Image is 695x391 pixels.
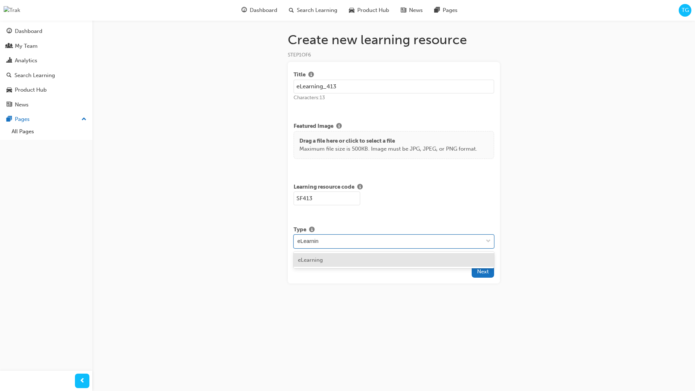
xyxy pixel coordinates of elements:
span: Characters: 13 [294,94,325,101]
span: Type [294,226,306,235]
a: Search Learning [3,69,89,82]
span: info-icon [336,123,342,130]
button: Next [472,266,494,278]
div: Dashboard [15,27,42,35]
span: down-icon [486,237,491,246]
span: search-icon [289,6,294,15]
p: Maximum file size is 500KB. Image must be JPG, JPEG, or PNG format. [299,145,477,153]
span: chart-icon [7,58,12,64]
span: guage-icon [241,6,247,15]
span: Dashboard [250,6,277,14]
span: car-icon [349,6,354,15]
img: Trak [4,6,20,14]
a: car-iconProduct Hub [343,3,395,18]
div: Product Hub [15,86,47,94]
a: pages-iconPages [429,3,463,18]
a: News [3,98,89,112]
input: e.g. SF-101 [294,192,360,205]
div: News [15,101,29,109]
span: news-icon [7,102,12,108]
a: Analytics [3,54,89,67]
button: Show info [333,122,345,131]
div: Drag a file here or click to select a fileMaximum file size is 500KB. Image must be JPG, JPEG, or... [294,131,494,159]
button: TG [679,4,691,17]
span: Title [294,71,306,80]
span: pages-icon [7,116,12,123]
span: news-icon [401,6,406,15]
a: All Pages [9,126,89,137]
span: Featured Image [294,122,333,131]
span: info-icon [309,227,315,234]
span: TG [682,6,689,14]
span: pages-icon [434,6,440,15]
a: Dashboard [3,25,89,38]
a: guage-iconDashboard [236,3,283,18]
span: Product Hub [357,6,389,14]
span: STEP 1 OF 6 [288,52,311,58]
input: e.g. Sales Fundamentals [294,80,494,93]
span: people-icon [7,43,12,50]
span: guage-icon [7,28,12,35]
button: Pages [3,113,89,126]
a: search-iconSearch Learning [283,3,343,18]
a: news-iconNews [395,3,429,18]
span: prev-icon [80,377,85,386]
span: Learning resource code [294,183,354,192]
button: DashboardMy TeamAnalyticsSearch LearningProduct HubNews [3,23,89,113]
span: info-icon [308,72,314,79]
span: eLearning [298,257,323,263]
span: up-icon [81,115,87,124]
button: Show info [354,183,366,192]
span: info-icon [357,184,363,191]
span: Next [477,268,489,275]
button: Show info [306,71,317,80]
span: News [409,6,423,14]
button: Show info [306,226,317,235]
span: Search Learning [297,6,337,14]
div: Analytics [15,56,37,65]
a: Product Hub [3,83,89,97]
div: Pages [15,115,30,123]
span: car-icon [7,87,12,93]
div: My Team [15,42,38,50]
p: Drag a file here or click to select a file [299,137,477,145]
h1: Create new learning resource [288,32,500,48]
span: search-icon [7,72,12,79]
a: My Team [3,39,89,53]
div: Search Learning [14,71,55,80]
span: Pages [443,6,458,14]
